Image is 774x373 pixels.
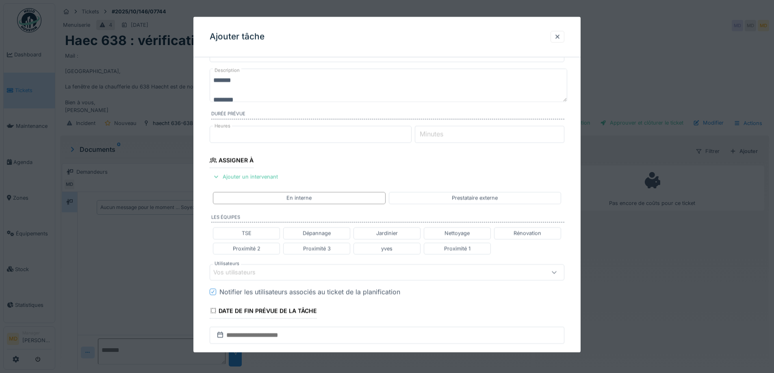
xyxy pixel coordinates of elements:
[210,154,254,168] div: Assigner à
[213,260,241,267] label: Utilisateurs
[381,245,392,252] div: yves
[211,214,564,223] label: Les équipes
[444,245,470,252] div: Proximité 1
[514,230,541,237] div: Rénovation
[233,245,260,252] div: Proximité 2
[303,245,331,252] div: Proximité 3
[213,123,232,129] label: Heures
[303,230,331,237] div: Dépannage
[418,129,445,139] label: Minutes
[219,287,400,297] div: Notifier les utilisateurs associés au ticket de la planification
[210,305,317,319] div: Date de fin prévue de la tâche
[444,230,470,237] div: Nettoyage
[452,194,498,202] div: Prestataire externe
[286,194,312,202] div: En interne
[242,230,251,237] div: TSE
[211,111,564,120] label: Durée prévue
[213,268,267,277] div: Vos utilisateurs
[376,230,398,237] div: Jardinier
[210,172,281,183] div: Ajouter un intervenant
[210,32,265,42] h3: Ajouter tâche
[213,65,241,75] label: Description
